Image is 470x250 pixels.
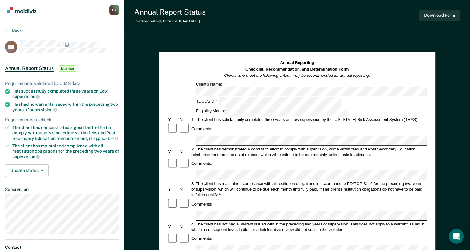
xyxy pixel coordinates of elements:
span: supervision [12,94,40,99]
div: 4. The client has not had a warrant issued with in the preceding two years of supervision. This d... [190,221,427,232]
button: Back [5,27,22,33]
div: Has had no warrants issued within the preceding two years of [12,102,119,112]
div: Requirements validated by OIMS data [5,81,119,86]
span: applicable [93,136,118,141]
dt: Supervision [5,187,119,192]
button: Download Form [419,10,460,21]
div: Prefilled with data from TDCJ on [DATE] . [134,19,205,23]
button: Update status [5,164,49,177]
div: D A [109,5,119,15]
div: N [179,117,190,123]
div: Comments: [190,236,213,241]
em: Clients who meet the following criteria may be recommended for annual reporting. [224,73,370,78]
button: Profile dropdown button [109,5,119,15]
div: Comments: [190,126,213,132]
div: Y [167,224,179,229]
div: Has successfully completed three years on Low [12,89,119,99]
div: Requirements to check [5,117,119,123]
span: supervision [30,107,57,112]
div: Comments: [190,201,213,207]
div: Annual Report Status [134,7,205,16]
div: Y [167,149,179,155]
div: 2. The client has demonstrated a good faith effort to comply with supervision, crime victim fees ... [190,146,427,157]
div: TDCJ/SID #: [195,97,342,107]
span: Annual Report Status [5,65,54,72]
dt: Contact [5,245,119,250]
div: Comments: [190,161,213,166]
div: Y [167,117,179,123]
div: 1. The client has satisfactorily completed three years on Low supervision by the [US_STATE] Risk ... [190,117,427,123]
span: supervision [12,154,40,159]
strong: Annual Reporting [280,61,314,65]
span: Eligible [59,65,76,72]
div: N [179,224,190,229]
img: Recidiviz [7,7,36,13]
strong: Checklist, Recommendation, and Determination Form [245,67,349,72]
div: Eligibility Month: [195,107,348,116]
div: N [179,149,190,155]
div: 3. The client has maintained compliance with all restitution obligations in accordance to PD/POP-... [190,181,427,197]
div: Y [167,186,179,192]
div: The client has maintained compliance with all restitution obligations for the preceding two years of [12,143,119,159]
div: The client has demonstrated a good faith effort to comply with supervision, crime victim fees and... [12,125,119,141]
div: N [179,186,190,192]
div: Open Intercom Messenger [449,229,464,244]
